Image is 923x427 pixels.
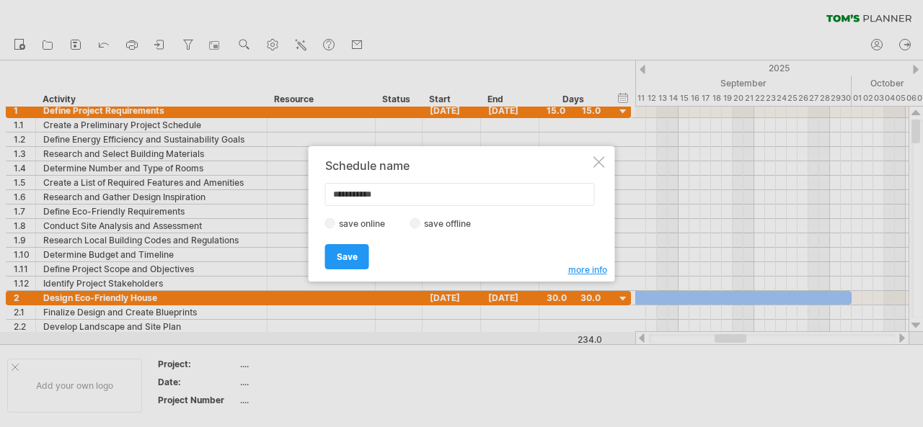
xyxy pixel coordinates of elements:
label: save offline [420,218,483,229]
span: Save [337,251,358,262]
label: save online [335,218,397,229]
div: Schedule name [325,159,591,172]
a: Save [325,244,369,269]
span: more info [568,264,607,275]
